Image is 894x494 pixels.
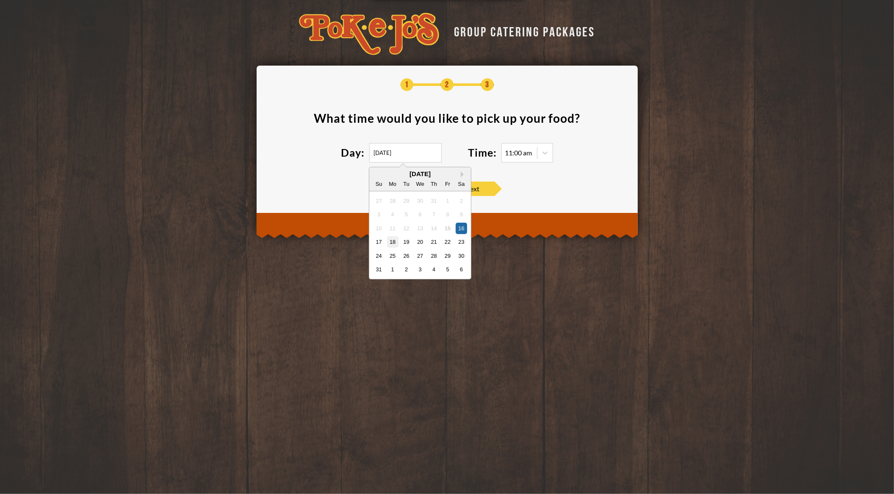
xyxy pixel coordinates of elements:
[372,194,468,276] div: month 2025-08
[468,147,497,158] label: Time:
[505,149,532,156] div: 11:00 am
[373,209,385,220] div: Not available Sunday, August 3rd, 2025
[428,222,439,234] div: Not available Thursday, August 14th, 2025
[414,222,426,234] div: Not available Wednesday, August 13th, 2025
[414,236,426,248] div: Choose Wednesday, August 20th, 2025
[299,13,439,55] img: logo-34603ddf.svg
[442,178,453,189] div: Fr
[387,236,398,248] div: Choose Monday, August 18th, 2025
[373,264,385,275] div: Choose Sunday, August 31st, 2025
[400,195,412,206] div: Not available Tuesday, July 29th, 2025
[442,195,453,206] div: Not available Friday, August 1st, 2025
[387,264,398,275] div: Choose Monday, September 1st, 2025
[428,250,439,261] div: Choose Thursday, August 28th, 2025
[400,250,412,261] div: Choose Tuesday, August 26th, 2025
[387,178,398,189] div: Mo
[387,195,398,206] div: Not available Monday, July 28th, 2025
[387,250,398,261] div: Choose Monday, August 25th, 2025
[414,250,426,261] div: Choose Wednesday, August 27th, 2025
[341,147,365,158] label: Day:
[414,195,426,206] div: Not available Wednesday, July 30th, 2025
[442,250,453,261] div: Choose Friday, August 29th, 2025
[373,236,385,248] div: Choose Sunday, August 17th, 2025
[387,209,398,220] div: Not available Monday, August 4th, 2025
[428,264,439,275] div: Choose Thursday, September 4th, 2025
[455,222,467,234] div: Choose Saturday, August 16th, 2025
[428,195,439,206] div: Not available Thursday, July 31st, 2025
[373,222,385,234] div: Not available Sunday, August 10th, 2025
[373,178,385,189] div: Su
[450,182,495,196] span: Next
[442,222,453,234] div: Not available Friday, August 15th, 2025
[314,112,580,124] div: What time would you like to pick up your food ?
[428,209,439,220] div: Not available Thursday, August 7th, 2025
[442,264,453,275] div: Choose Friday, September 5th, 2025
[481,78,494,91] span: 3
[400,178,412,189] div: Tu
[400,222,412,234] div: Not available Tuesday, August 12th, 2025
[442,209,453,220] div: Not available Friday, August 8th, 2025
[369,171,471,177] div: [DATE]
[455,195,467,206] div: Not available Saturday, August 2nd, 2025
[400,236,412,248] div: Choose Tuesday, August 19th, 2025
[414,178,426,189] div: We
[448,22,595,39] div: GROUP CATERING PACKAGES
[455,250,467,261] div: Choose Saturday, August 30th, 2025
[442,236,453,248] div: Choose Friday, August 22nd, 2025
[414,209,426,220] div: Not available Wednesday, August 6th, 2025
[373,195,385,206] div: Not available Sunday, July 27th, 2025
[455,178,467,189] div: Sa
[461,171,467,177] button: Next Month
[400,264,412,275] div: Choose Tuesday, September 2nd, 2025
[414,264,426,275] div: Choose Wednesday, September 3rd, 2025
[387,222,398,234] div: Not available Monday, August 11th, 2025
[373,250,385,261] div: Choose Sunday, August 24th, 2025
[400,209,412,220] div: Not available Tuesday, August 5th, 2025
[455,264,467,275] div: Choose Saturday, September 6th, 2025
[441,78,454,91] span: 2
[401,78,413,91] span: 1
[428,236,439,248] div: Choose Thursday, August 21st, 2025
[455,236,467,248] div: Choose Saturday, August 23rd, 2025
[455,209,467,220] div: Not available Saturday, August 9th, 2025
[428,178,439,189] div: Th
